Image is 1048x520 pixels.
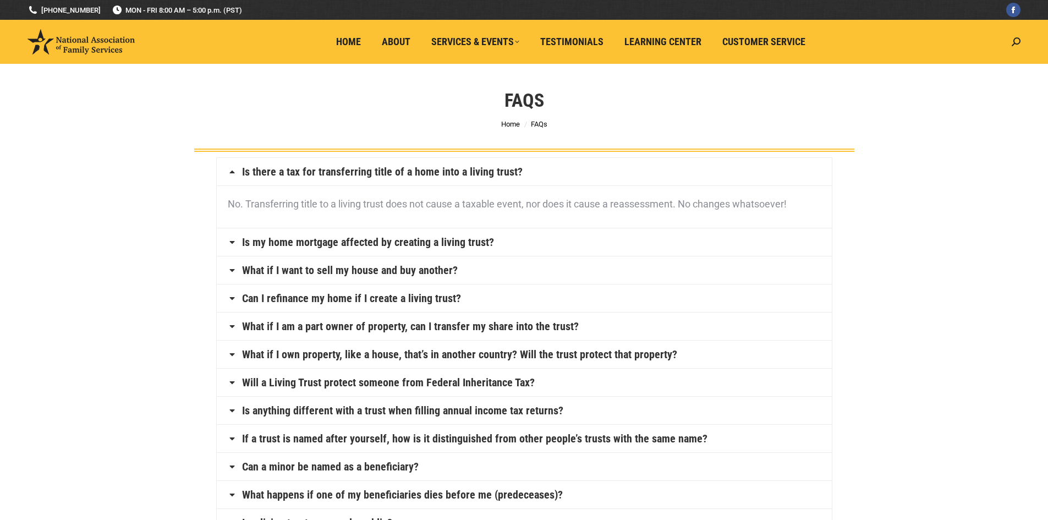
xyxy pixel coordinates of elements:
[242,433,707,444] a: If a trust is named after yourself, how is it distinguished from other people’s trusts with the s...
[242,349,677,360] a: What if I own property, like a house, that’s in another country? Will the trust protect that prop...
[531,120,547,128] span: FAQs
[540,36,603,48] span: Testimonials
[1006,3,1020,17] a: Facebook page opens in new window
[28,29,135,54] img: National Association of Family Services
[242,293,461,304] a: Can I refinance my home if I create a living trust?
[242,265,458,276] a: What if I want to sell my house and buy another?
[242,166,523,177] a: Is there a tax for transferring title of a home into a living trust?
[431,36,519,48] span: Services & Events
[501,120,520,128] a: Home
[242,461,419,472] a: Can a minor be named as a beneficiary?
[374,31,418,52] a: About
[242,405,563,416] a: Is anything different with a trust when filling annual income tax returns?
[112,5,242,15] span: MON - FRI 8:00 AM – 5:00 p.m. (PST)
[28,5,101,15] a: [PHONE_NUMBER]
[617,31,709,52] a: Learning Center
[722,36,805,48] span: Customer Service
[242,489,563,500] a: What happens if one of my beneficiaries dies before me (predeceases)?
[624,36,701,48] span: Learning Center
[382,36,410,48] span: About
[242,377,535,388] a: Will a Living Trust protect someone from Federal Inheritance Tax?
[336,36,361,48] span: Home
[533,31,611,52] a: Testimonials
[328,31,369,52] a: Home
[242,321,579,332] a: What if I am a part owner of property, can I transfer my share into the trust?
[504,88,544,112] h1: FAQs
[715,31,813,52] a: Customer Service
[228,194,821,214] p: No. Transferring title to a living trust does not cause a taxable event, nor does it cause a reas...
[242,237,494,248] a: Is my home mortgage affected by creating a living trust?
